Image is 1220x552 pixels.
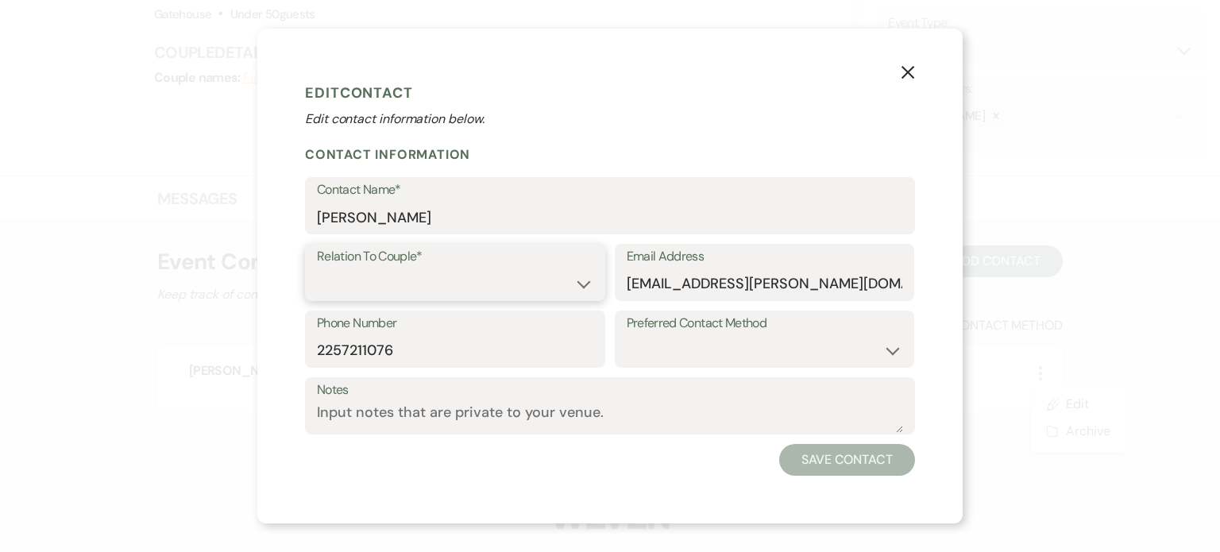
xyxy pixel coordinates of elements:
[317,379,903,402] label: Notes
[305,146,915,163] h2: Contact Information
[317,202,903,233] input: First and Last Name
[317,245,593,268] label: Relation To Couple*
[627,245,903,268] label: Email Address
[305,110,915,129] p: Edit contact information below.
[305,81,915,105] h1: Edit Contact
[317,312,593,335] label: Phone Number
[779,444,915,476] button: Save Contact
[627,312,903,335] label: Preferred Contact Method
[317,179,903,202] label: Contact Name*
